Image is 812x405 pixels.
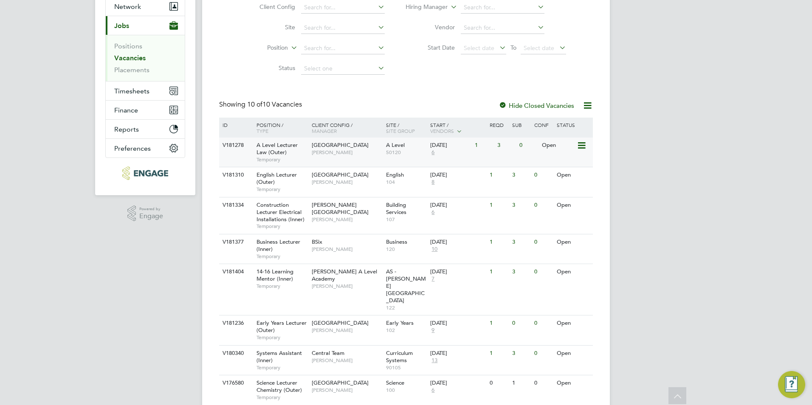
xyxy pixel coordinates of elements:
[532,346,554,361] div: 0
[246,3,295,11] label: Client Config
[430,179,436,186] span: 8
[106,101,185,119] button: Finance
[312,387,382,394] span: [PERSON_NAME]
[312,246,382,253] span: [PERSON_NAME]
[555,197,592,213] div: Open
[257,156,307,163] span: Temporary
[555,234,592,250] div: Open
[114,22,129,30] span: Jobs
[540,138,577,153] div: Open
[488,118,510,132] div: Reqd
[461,22,544,34] input: Search for...
[312,141,369,149] span: [GEOGRAPHIC_DATA]
[406,23,455,31] label: Vendor
[430,209,436,216] span: 6
[257,283,307,290] span: Temporary
[220,264,250,280] div: V181404
[257,379,302,394] span: Science Lecturer Chemistry (Outer)
[430,239,485,246] div: [DATE]
[430,127,454,134] span: Vendors
[386,319,414,326] span: Early Years
[312,268,377,282] span: [PERSON_NAME] A Level Academy
[257,319,307,334] span: Early Years Lecturer (Outer)
[430,246,439,253] span: 10
[386,149,426,156] span: 50120
[247,100,302,109] span: 10 Vacancies
[220,118,250,132] div: ID
[555,167,592,183] div: Open
[312,357,382,364] span: [PERSON_NAME]
[495,138,517,153] div: 3
[106,120,185,138] button: Reports
[532,118,554,132] div: Conf
[301,42,385,54] input: Search for...
[257,394,307,401] span: Temporary
[114,54,146,62] a: Vacancies
[555,118,592,132] div: Status
[257,223,307,230] span: Temporary
[461,2,544,14] input: Search for...
[386,246,426,253] span: 120
[384,118,429,138] div: Site /
[301,63,385,75] input: Select one
[386,387,426,394] span: 100
[139,205,163,213] span: Powered by
[386,201,406,216] span: Building Services
[220,197,250,213] div: V181334
[386,238,407,245] span: Business
[510,264,532,280] div: 3
[312,238,322,245] span: BSix
[555,346,592,361] div: Open
[428,118,488,139] div: Start /
[510,375,532,391] div: 1
[517,138,539,153] div: 0
[114,87,149,95] span: Timesheets
[488,234,510,250] div: 1
[386,349,413,364] span: Curriculum Systems
[532,167,554,183] div: 0
[114,125,139,133] span: Reports
[220,234,250,250] div: V181377
[508,42,519,53] span: To
[473,138,495,153] div: 1
[220,138,250,153] div: V181278
[310,118,384,138] div: Client Config /
[106,35,185,81] div: Jobs
[488,167,510,183] div: 1
[220,315,250,331] div: V181236
[312,149,382,156] span: [PERSON_NAME]
[114,144,151,152] span: Preferences
[312,283,382,290] span: [PERSON_NAME]
[106,16,185,35] button: Jobs
[247,100,262,109] span: 10 of
[312,201,369,216] span: [PERSON_NAME][GEOGRAPHIC_DATA]
[250,118,310,138] div: Position /
[257,364,307,371] span: Temporary
[257,127,268,134] span: Type
[246,23,295,31] label: Site
[488,375,510,391] div: 0
[555,264,592,280] div: Open
[386,179,426,186] span: 104
[301,2,385,14] input: Search for...
[488,264,510,280] div: 1
[430,320,485,327] div: [DATE]
[106,139,185,157] button: Preferences
[524,44,554,52] span: Select date
[220,346,250,361] div: V180340
[532,264,554,280] div: 0
[532,197,554,213] div: 0
[257,253,307,260] span: Temporary
[127,205,164,222] a: Powered byEngage
[312,319,369,326] span: [GEOGRAPHIC_DATA]
[778,371,805,398] button: Engage Resource Center
[510,197,532,213] div: 3
[239,44,288,52] label: Position
[257,268,293,282] span: 14-16 Learning Mentor (Inner)
[430,142,471,149] div: [DATE]
[386,268,426,304] span: AS - [PERSON_NAME][GEOGRAPHIC_DATA]
[257,238,300,253] span: Business Lecturer (Inner)
[114,3,141,11] span: Network
[122,166,168,180] img: carbonrecruitment-logo-retina.png
[399,3,448,11] label: Hiring Manager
